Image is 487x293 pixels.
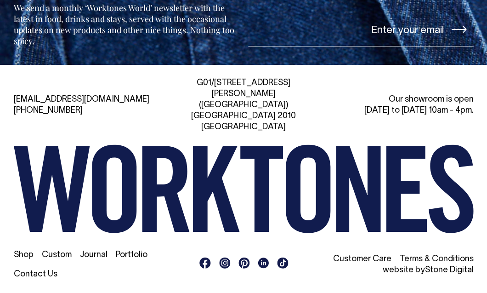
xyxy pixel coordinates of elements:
a: Custom [42,251,72,259]
a: Customer Care [333,255,391,263]
a: Shop [14,251,34,259]
a: Portfolio [116,251,147,259]
a: Contact Us [14,270,57,278]
a: Stone Digital [425,266,473,274]
a: Journal [80,251,108,259]
p: We send a monthly ‘Worktones World’ newsletter with the latest in food, drinks and stays, served ... [14,2,239,46]
div: G01/[STREET_ADDRESS][PERSON_NAME] ([GEOGRAPHIC_DATA]) [GEOGRAPHIC_DATA] 2010 [GEOGRAPHIC_DATA] [171,78,315,133]
a: [PHONE_NUMBER] [14,107,83,115]
input: Enter your email [248,12,473,46]
li: website by [329,265,473,276]
a: Terms & Conditions [399,255,473,263]
div: Our showroom is open [DATE] to [DATE] 10am - 4pm. [329,94,473,116]
a: [EMAIL_ADDRESS][DOMAIN_NAME] [14,96,149,103]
